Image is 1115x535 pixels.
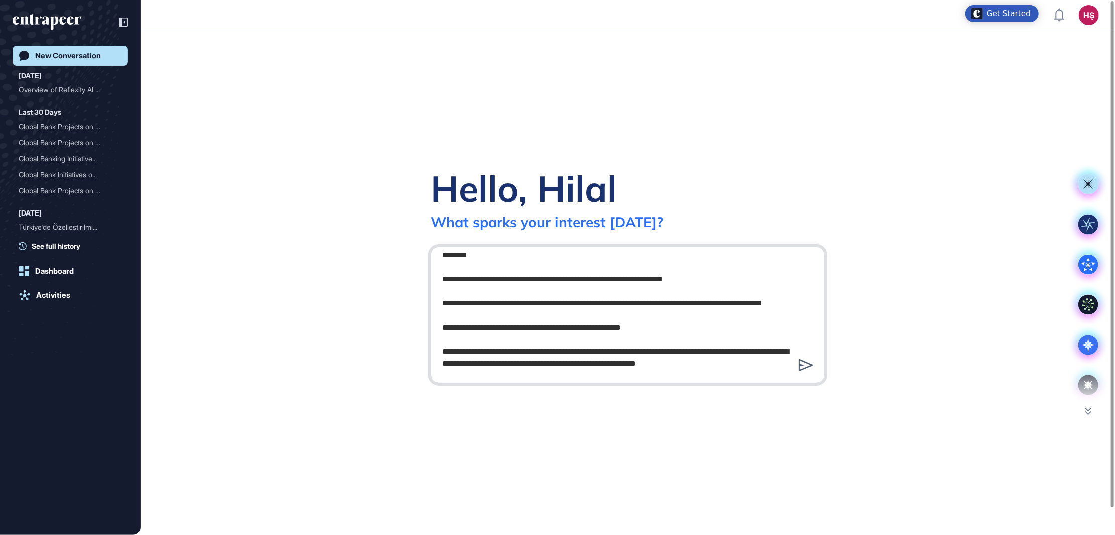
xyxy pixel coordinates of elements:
a: Dashboard [13,261,128,281]
div: Last 30 Days [19,106,61,118]
div: Global Bank Projects on Tokenization and Digital Currencies: Collaborations and Initiatives [19,183,122,199]
img: launcher-image-alternative-text [971,8,983,19]
div: [DATE] [19,207,42,219]
div: Global Bank Projects on D... [19,135,114,151]
div: Global Bank Projects on M... [19,119,114,135]
div: Activities [36,291,70,300]
div: Overview of Reflexity AI ... [19,82,114,98]
a: See full history [19,241,128,251]
div: Dashboard [35,267,74,276]
div: entrapeer-logo [13,14,81,30]
div: Türkiye'de Özelleştirilmi... [19,219,114,235]
a: New Conversation [13,46,128,66]
div: Global Banking Initiatives on User Sovereign Identity and Digital Currency [19,151,122,167]
div: What sparks your interest [DATE]? [431,213,663,231]
div: New Conversation [35,51,101,60]
div: Global Bank Projects on T... [19,183,114,199]
div: Global Bank Initiatives on Programmable Payments Using Digital Currencies [19,167,122,183]
div: Get Started [987,9,1031,19]
div: [DATE] [19,70,42,82]
div: Türkiye'de Özelleştirilmiş AI Görsel İşleme Çözümleri Geliştiren Şirketler [19,219,122,235]
button: HŞ [1079,5,1099,25]
span: See full history [32,241,80,251]
div: Global Bank Projects on Machine-to-Machine Payments Using Digital Currencies [19,119,122,135]
div: Overview of Reflexity AI and Its Functions [19,82,122,98]
div: Open Get Started checklist [965,5,1039,22]
div: Hello, Hilal [431,166,617,211]
a: Activities [13,285,128,305]
div: Global Banking Initiative... [19,151,114,167]
div: Global Bank Initiatives o... [19,167,114,183]
div: Global Bank Projects on Digital Currency Interoperability with E-Commerce and Payment Systems [19,135,122,151]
